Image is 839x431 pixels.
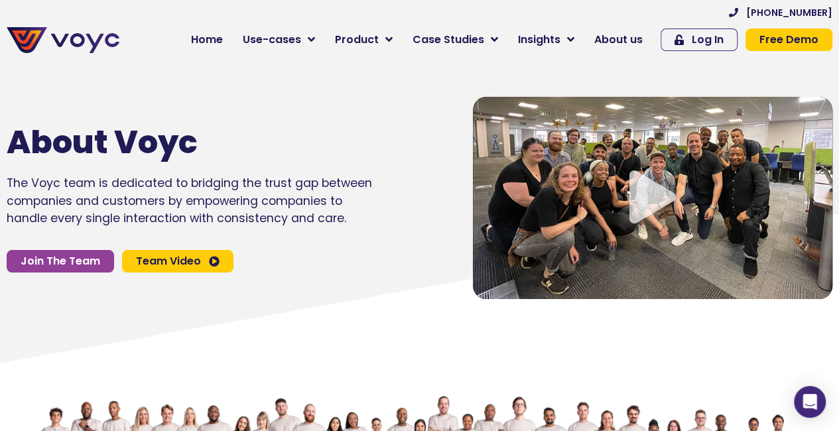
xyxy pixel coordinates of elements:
a: Home [181,27,233,53]
div: Open Intercom Messenger [794,386,826,418]
p: The Voyc team is dedicated to bridging the trust gap between companies and customers by empowerin... [7,174,373,227]
div: Video play button [626,170,679,225]
span: Log In [692,34,724,45]
span: Team Video [136,256,201,267]
a: Insights [508,27,584,53]
a: Join The Team [7,250,114,273]
a: Case Studies [403,27,508,53]
span: About us [594,32,643,48]
span: Home [191,32,223,48]
span: Insights [518,32,560,48]
a: [PHONE_NUMBER] [729,8,832,17]
span: Case Studies [413,32,484,48]
span: Product [335,32,379,48]
a: Log In [661,29,738,51]
a: About us [584,27,653,53]
a: Use-cases [233,27,325,53]
span: Free Demo [759,34,818,45]
h1: About Voyc [7,123,334,162]
span: Use-cases [243,32,301,48]
img: voyc-full-logo [7,27,119,53]
span: Join The Team [21,256,100,267]
a: Product [325,27,403,53]
a: Team Video [122,250,233,273]
a: Free Demo [745,29,832,51]
span: [PHONE_NUMBER] [746,8,832,17]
